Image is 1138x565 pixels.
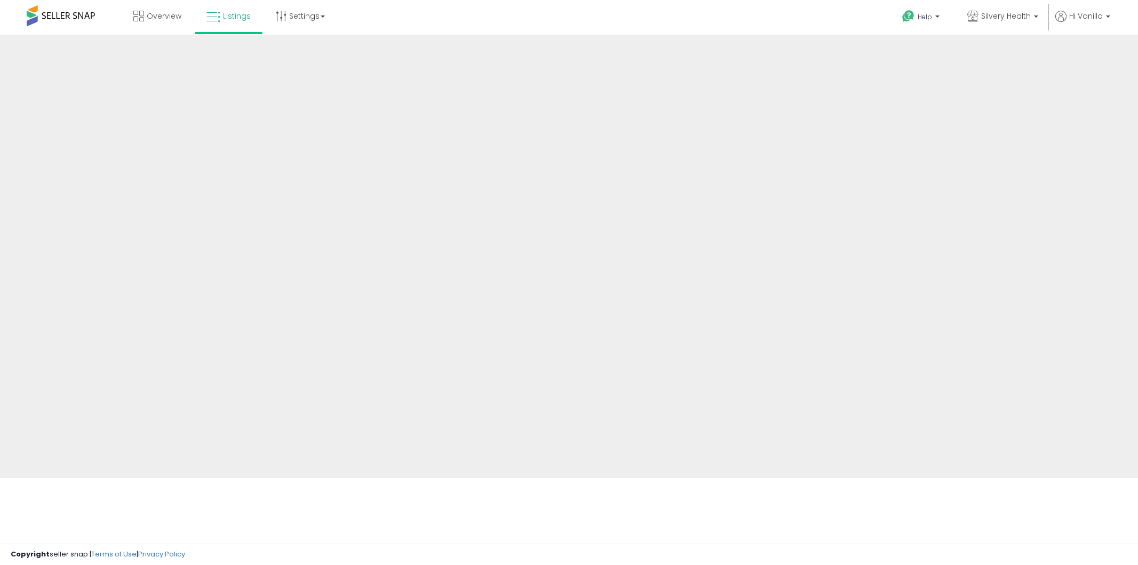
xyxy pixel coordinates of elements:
a: Help [894,2,950,35]
span: Overview [147,11,181,21]
span: Hi Vanilla [1069,11,1103,21]
i: Get Help [902,10,915,23]
span: Silvery Health [981,11,1031,21]
a: Hi Vanilla [1055,11,1110,35]
span: Help [918,12,932,21]
span: Listings [223,11,251,21]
